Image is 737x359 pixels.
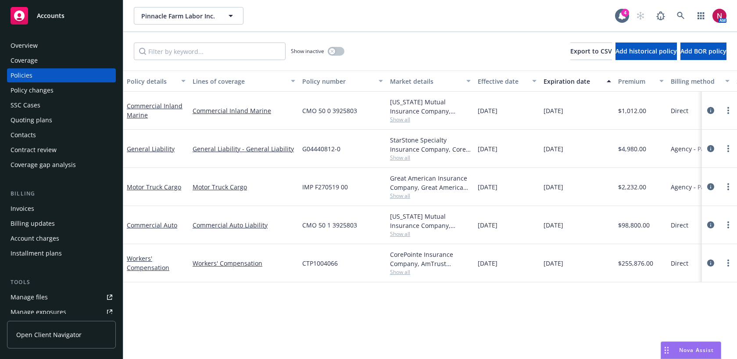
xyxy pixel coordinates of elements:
[189,71,299,92] button: Lines of coverage
[615,47,677,55] span: Add historical policy
[193,259,295,268] a: Workers' Compensation
[723,181,733,192] a: more
[302,182,348,192] span: IMP F270519 00
[671,259,688,268] span: Direct
[11,39,38,53] div: Overview
[7,68,116,82] a: Policies
[386,71,474,92] button: Market details
[7,53,116,68] a: Coverage
[544,182,563,192] span: [DATE]
[621,9,629,17] div: 4
[127,254,169,272] a: Workers' Compensation
[141,11,217,21] span: Pinnacle Farm Labor Inc.
[16,330,82,339] span: Open Client Navigator
[478,106,497,115] span: [DATE]
[11,98,40,112] div: SSC Cases
[302,259,338,268] span: CTP1004066
[615,43,677,60] button: Add historical policy
[7,128,116,142] a: Contacts
[615,71,667,92] button: Premium
[705,105,716,116] a: circleInformation
[291,47,324,55] span: Show inactive
[680,47,726,55] span: Add BOR policy
[390,230,471,238] span: Show all
[7,113,116,127] a: Quoting plans
[570,43,612,60] button: Export to CSV
[7,231,116,245] a: Account charges
[390,97,471,116] div: [US_STATE] Mutual Insurance Company, [US_STATE] Mutual Insurance
[11,246,62,260] div: Installment plans
[544,259,563,268] span: [DATE]
[11,202,34,216] div: Invoices
[11,83,54,97] div: Policy changes
[7,83,116,97] a: Policy changes
[618,220,650,230] span: $98,800.00
[478,220,497,230] span: [DATE]
[390,192,471,199] span: Show all
[671,106,688,115] span: Direct
[127,183,181,191] a: Motor Truck Cargo
[193,220,295,230] a: Commercial Auto Liability
[679,346,714,354] span: Nova Assist
[712,9,726,23] img: photo
[671,182,726,192] span: Agency - Pay in full
[193,144,295,153] a: General Liability - General Liability
[37,12,64,19] span: Accounts
[618,182,646,192] span: $2,232.00
[127,221,177,229] a: Commercial Auto
[193,106,295,115] a: Commercial Inland Marine
[672,7,690,25] a: Search
[7,158,116,172] a: Coverage gap analysis
[705,220,716,230] a: circleInformation
[632,7,649,25] a: Start snowing
[671,220,688,230] span: Direct
[11,53,38,68] div: Coverage
[618,259,653,268] span: $255,876.00
[390,212,471,230] div: [US_STATE] Mutual Insurance Company, [US_STATE] Mutual Insurance
[7,246,116,260] a: Installment plans
[652,7,669,25] a: Report a Bug
[723,220,733,230] a: more
[134,7,243,25] button: Pinnacle Farm Labor Inc.
[11,305,66,319] div: Manage exposures
[302,106,357,115] span: CMO 50 0 3925803
[193,77,286,86] div: Lines of coverage
[302,220,357,230] span: CMO 50 1 3925803
[667,71,733,92] button: Billing method
[134,43,286,60] input: Filter by keyword...
[478,77,527,86] div: Effective date
[723,258,733,268] a: more
[723,143,733,154] a: more
[390,268,471,276] span: Show all
[299,71,386,92] button: Policy number
[127,145,175,153] a: General Liability
[478,144,497,153] span: [DATE]
[692,7,710,25] a: Switch app
[705,143,716,154] a: circleInformation
[302,77,373,86] div: Policy number
[11,113,52,127] div: Quoting plans
[661,341,721,359] button: Nova Assist
[7,202,116,216] a: Invoices
[478,259,497,268] span: [DATE]
[11,143,57,157] div: Contract review
[705,181,716,192] a: circleInformation
[7,98,116,112] a: SSC Cases
[618,106,646,115] span: $1,012.00
[618,144,646,153] span: $4,980.00
[723,105,733,116] a: more
[544,106,563,115] span: [DATE]
[7,305,116,319] a: Manage exposures
[11,231,59,245] div: Account charges
[540,71,615,92] button: Expiration date
[570,47,612,55] span: Export to CSV
[7,217,116,231] a: Billing updates
[544,144,563,153] span: [DATE]
[390,250,471,268] div: CorePointe Insurance Company, AmTrust Financial Services, Risico Insurance Services, Inc.
[390,77,461,86] div: Market details
[618,77,654,86] div: Premium
[7,189,116,198] div: Billing
[544,220,563,230] span: [DATE]
[7,278,116,287] div: Tools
